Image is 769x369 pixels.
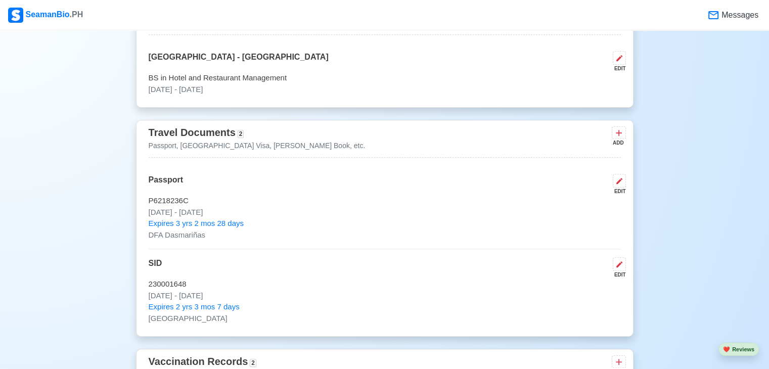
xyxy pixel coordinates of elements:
[149,141,366,151] p: Passport, [GEOGRAPHIC_DATA] Visa, [PERSON_NAME] Book, etc.
[149,218,244,229] span: Expires 3 yrs 2 mos 28 days
[149,356,248,367] span: Vaccination Records
[149,301,240,313] span: Expires 2 yrs 3 mos 7 days
[718,343,759,356] button: heartReviews
[250,359,256,367] span: 2
[149,84,621,96] p: [DATE] - [DATE]
[149,257,162,279] p: SID
[149,72,621,84] p: BS in Hotel and Restaurant Management
[8,8,83,23] div: SeamanBio
[609,188,626,195] div: EDIT
[609,65,626,72] div: EDIT
[70,10,83,19] span: .PH
[149,51,329,72] p: [GEOGRAPHIC_DATA] - [GEOGRAPHIC_DATA]
[612,139,624,147] div: ADD
[719,9,758,21] span: Messages
[149,174,183,195] p: Passport
[149,279,621,290] p: 230001648
[723,346,730,352] span: heart
[149,313,621,325] p: [GEOGRAPHIC_DATA]
[238,130,244,138] span: 2
[149,290,621,302] p: [DATE] - [DATE]
[149,195,621,207] p: P6218236C
[8,8,23,23] img: Logo
[609,271,626,279] div: EDIT
[149,229,621,241] p: DFA Dasmariñas
[149,127,236,138] span: Travel Documents
[149,207,621,218] p: [DATE] - [DATE]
